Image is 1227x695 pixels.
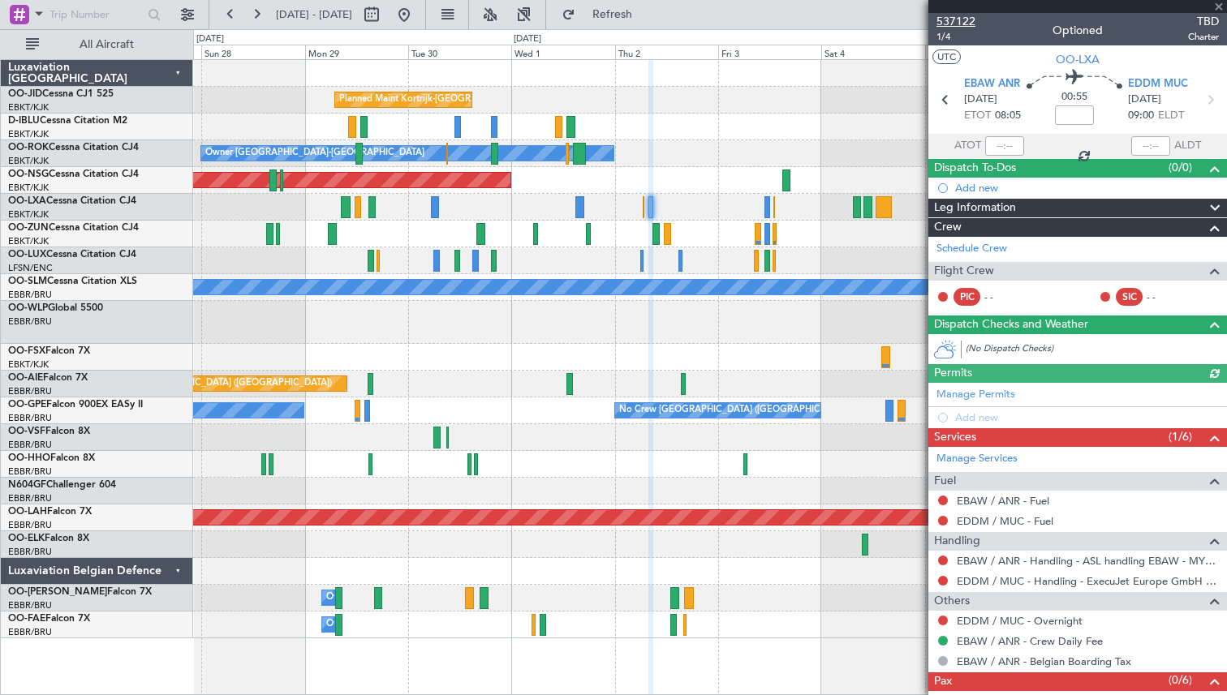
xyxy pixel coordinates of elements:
[8,587,107,597] span: OO-[PERSON_NAME]
[8,373,88,383] a: OO-AIEFalcon 7X
[964,108,991,124] span: ETOT
[196,32,224,46] div: [DATE]
[579,9,647,20] span: Refresh
[1128,108,1154,124] span: 09:00
[8,614,45,624] span: OO-FAE
[1116,288,1143,306] div: SIC
[554,2,652,28] button: Refresh
[8,507,47,517] span: OO-LAH
[8,303,103,313] a: OO-WLPGlobal 5500
[8,143,139,152] a: OO-ROKCessna Citation CJ4
[957,654,1131,668] a: EBAW / ANR - Belgian Boarding Tax
[8,385,52,397] a: EBBR/BRU
[957,614,1083,628] a: EDDM / MUC - Overnight
[8,277,137,286] a: OO-SLMCessna Citation XLS
[8,223,139,233] a: OO-ZUNCessna Citation CJ4
[8,587,152,597] a: OO-[PERSON_NAME]Falcon 7X
[276,7,352,22] span: [DATE] - [DATE]
[8,208,49,221] a: EBKT/KJK
[934,199,1016,217] span: Leg Information
[8,223,49,233] span: OO-ZUN
[8,116,127,126] a: D-IBLUCessna Citation M2
[8,250,136,260] a: OO-LUXCessna Citation CJ4
[8,439,52,451] a: EBBR/BRU
[8,599,52,611] a: EBBR/BRU
[8,534,89,543] a: OO-ELKFalcon 8X
[8,289,52,301] a: EBBR/BRU
[619,398,891,423] div: No Crew [GEOGRAPHIC_DATA] ([GEOGRAPHIC_DATA] National)
[615,45,718,59] div: Thu 2
[957,494,1049,508] a: EBAW / ANR - Fuel
[8,465,52,478] a: EBBR/BRU
[8,89,114,99] a: OO-JIDCessna CJ1 525
[1158,108,1184,124] span: ELDT
[201,45,304,59] div: Sun 28
[1169,428,1192,445] span: (1/6)
[995,108,1021,124] span: 08:05
[76,371,332,396] div: Planned Maint [GEOGRAPHIC_DATA] ([GEOGRAPHIC_DATA])
[954,288,980,306] div: PIC
[8,116,40,126] span: D-IBLU
[957,514,1053,528] a: EDDM / MUC - Fuel
[8,196,136,206] a: OO-LXACessna Citation CJ4
[8,614,90,624] a: OO-FAEFalcon 7X
[1188,13,1219,30] span: TBD
[8,143,49,152] span: OO-ROK
[964,92,997,108] span: [DATE]
[326,586,437,610] div: Owner Melsbroek Air Base
[8,453,50,463] span: OO-HHO
[1128,92,1161,108] span: [DATE]
[936,451,1018,467] a: Manage Services
[1147,290,1183,304] div: - -
[339,88,528,112] div: Planned Maint Kortrijk-[GEOGRAPHIC_DATA]
[1053,22,1103,39] div: Optioned
[934,315,1088,334] span: Dispatch Checks and Weather
[934,672,952,691] span: Pax
[8,507,92,517] a: OO-LAHFalcon 7X
[1188,30,1219,44] span: Charter
[957,554,1219,568] a: EBAW / ANR - Handling - ASL handling EBAW - MYHANDLING
[305,45,408,59] div: Mon 29
[821,45,924,59] div: Sat 4
[1174,138,1201,154] span: ALDT
[934,532,980,551] span: Handling
[8,315,52,328] a: EBBR/BRU
[1169,671,1192,689] span: (0/6)
[8,480,116,490] a: N604GFChallenger 604
[8,182,49,194] a: EBKT/KJK
[8,262,53,274] a: LFSN/ENC
[50,2,143,27] input: Trip Number
[8,453,95,463] a: OO-HHOFalcon 8X
[8,358,49,371] a: EBKT/KJK
[934,159,1016,178] span: Dispatch To-Dos
[936,13,975,30] span: 537122
[8,346,90,356] a: OO-FSXFalcon 7X
[955,181,1219,195] div: Add new
[8,303,48,313] span: OO-WLP
[511,45,614,59] div: Wed 1
[957,574,1219,588] a: EDDM / MUC - Handling - ExecuJet Europe GmbH EDDM / MUC
[326,612,437,637] div: Owner Melsbroek Air Base
[1128,76,1188,92] span: EDDM MUC
[1169,159,1192,176] span: (0/0)
[42,39,171,50] span: All Aircraft
[8,250,46,260] span: OO-LUX
[8,519,52,531] a: EBBR/BRU
[8,492,52,504] a: EBBR/BRU
[8,196,46,206] span: OO-LXA
[8,89,42,99] span: OO-JID
[934,472,956,491] span: Fuel
[934,428,976,447] span: Services
[8,373,43,383] span: OO-AIE
[8,169,49,179] span: OO-NSG
[8,427,45,436] span: OO-VSF
[514,32,541,46] div: [DATE]
[8,412,52,424] a: EBBR/BRU
[957,634,1103,648] a: EBAW / ANR - Crew Daily Fee
[934,592,970,611] span: Others
[8,546,52,558] a: EBBR/BRU
[408,45,511,59] div: Tue 30
[964,76,1020,92] span: EBAW ANR
[1056,51,1100,68] span: OO-LXA
[205,141,424,165] div: Owner [GEOGRAPHIC_DATA]-[GEOGRAPHIC_DATA]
